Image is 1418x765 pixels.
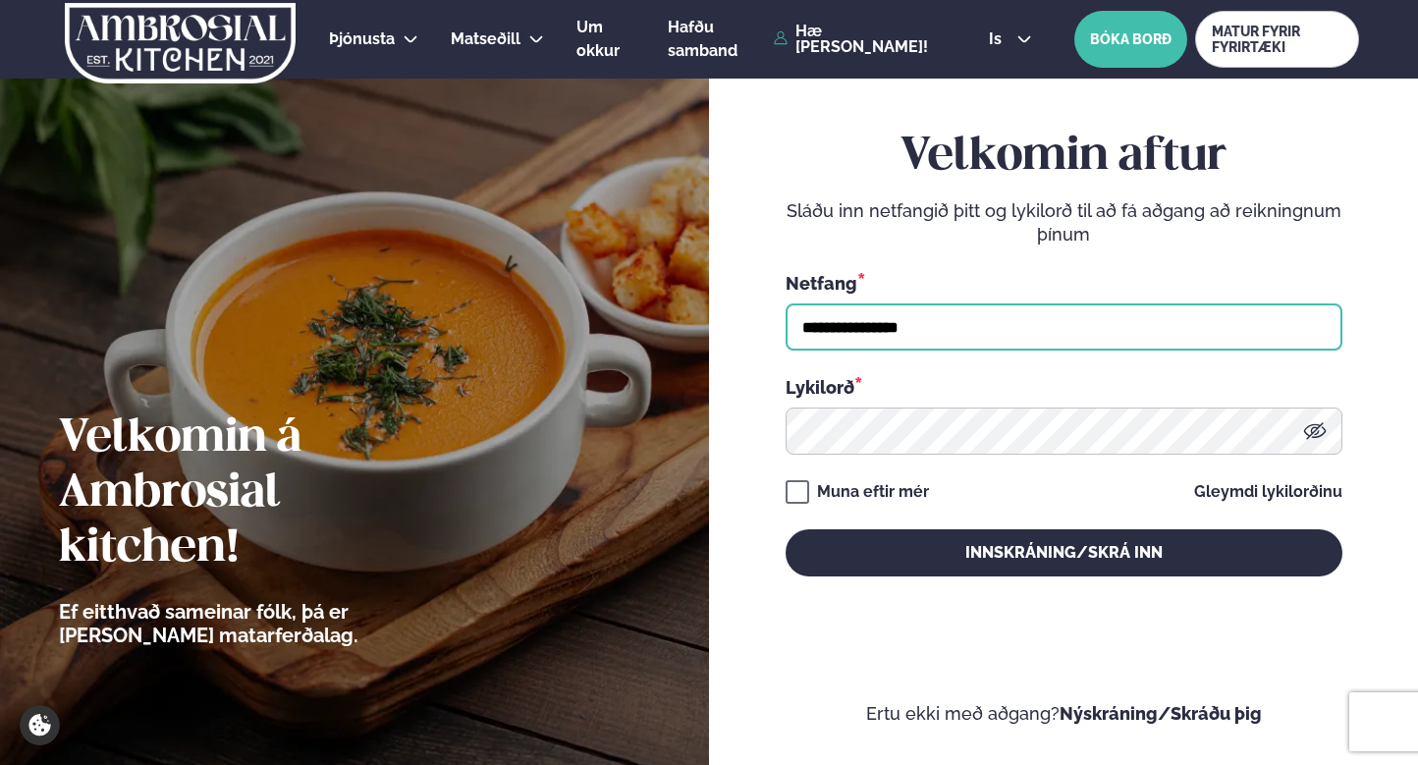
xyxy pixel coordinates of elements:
[1195,11,1359,68] a: MATUR FYRIR FYRIRTÆKI
[786,529,1342,576] button: Innskráning/Skrá inn
[768,702,1359,726] p: Ertu ekki með aðgang?
[576,16,635,63] a: Um okkur
[668,16,764,63] a: Hafðu samband
[786,374,1342,400] div: Lykilorð
[63,3,298,83] img: logo
[668,18,737,60] span: Hafðu samband
[1194,484,1342,500] a: Gleymdi lykilorðinu
[329,29,395,48] span: Þjónusta
[786,270,1342,296] div: Netfang
[59,600,466,647] p: Ef eitthvað sameinar fólk, þá er [PERSON_NAME] matarferðalag.
[1060,703,1262,724] a: Nýskráning/Skráðu þig
[786,199,1342,246] p: Sláðu inn netfangið þitt og lykilorð til að fá aðgang að reikningnum þínum
[451,29,520,48] span: Matseðill
[329,27,395,51] a: Þjónusta
[20,705,60,745] a: Cookie settings
[989,31,1008,47] span: is
[451,27,520,51] a: Matseðill
[786,130,1342,185] h2: Velkomin aftur
[973,31,1047,47] button: is
[59,411,466,576] h2: Velkomin á Ambrosial kitchen!
[774,24,945,55] a: Hæ [PERSON_NAME]!
[576,18,620,60] span: Um okkur
[1074,11,1187,68] button: BÓKA BORÐ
